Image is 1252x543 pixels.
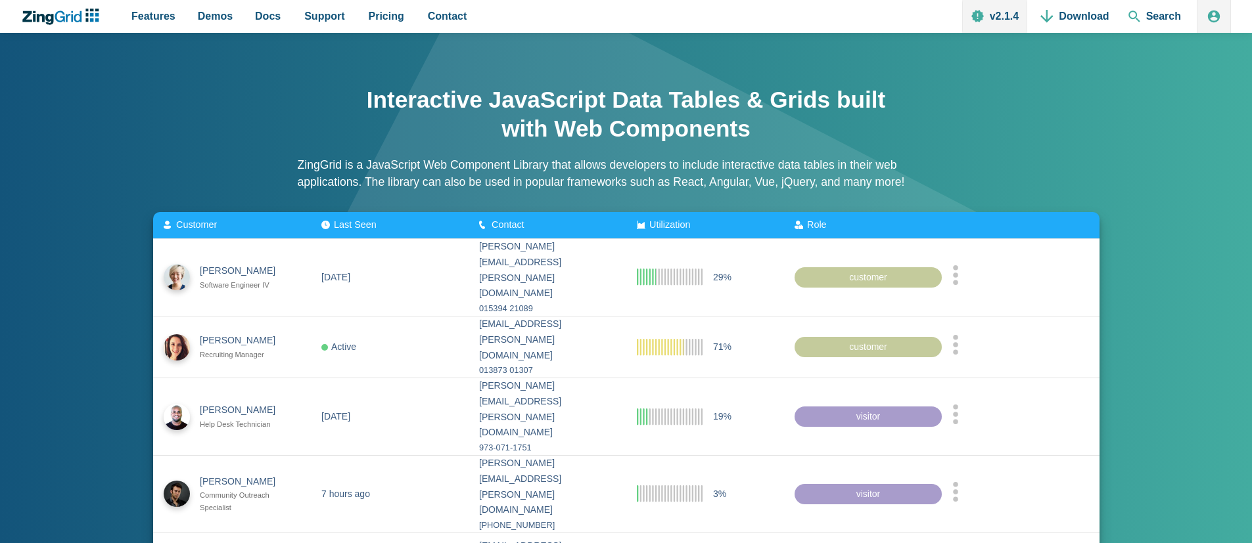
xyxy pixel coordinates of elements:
span: Customer [176,219,217,230]
div: [PHONE_NUMBER] [479,518,616,532]
span: Pricing [369,7,404,25]
span: Utilization [649,219,690,230]
div: [EMAIL_ADDRESS][PERSON_NAME][DOMAIN_NAME] [479,316,616,363]
div: 013873 01307 [479,363,616,378]
div: Recruiting Manager [200,349,287,361]
span: 71% [713,339,731,355]
div: Help Desk Technician [200,418,287,431]
span: Contact [428,7,467,25]
span: Demos [198,7,233,25]
div: [PERSON_NAME][EMAIL_ADDRESS][PERSON_NAME][DOMAIN_NAME] [479,239,616,301]
div: [PERSON_NAME] [200,263,287,279]
p: ZingGrid is a JavaScript Web Component Library that allows developers to include interactive data... [298,156,955,191]
span: Last Seen [334,219,377,230]
div: customer [795,267,942,288]
div: Community Outreach Specialist [200,489,287,514]
div: [DATE] [321,408,350,424]
div: 973-071-1751 [479,441,616,455]
div: [PERSON_NAME] [200,333,287,349]
div: customer [795,336,942,357]
span: Support [304,7,344,25]
span: 29% [713,269,731,285]
span: Role [807,219,827,230]
div: [PERSON_NAME][EMAIL_ADDRESS][PERSON_NAME][DOMAIN_NAME] [479,456,616,518]
div: 7 hours ago [321,486,370,502]
div: [PERSON_NAME][EMAIL_ADDRESS][PERSON_NAME][DOMAIN_NAME] [479,378,616,441]
div: 015394 21089 [479,301,616,316]
div: Software Engineer IV [200,279,287,292]
div: Active [321,339,356,355]
span: Docs [255,7,281,25]
span: 3% [713,486,726,502]
div: visitor [795,406,942,427]
div: [PERSON_NAME] [200,402,287,418]
span: Features [131,7,175,25]
div: visitor [795,483,942,504]
span: Contact [492,219,524,230]
span: 19% [713,408,731,424]
div: [PERSON_NAME] [200,473,287,489]
div: [DATE] [321,269,350,285]
h1: Interactive JavaScript Data Tables & Grids built with Web Components [363,85,889,143]
a: ZingChart Logo. Click to return to the homepage [21,9,106,25]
